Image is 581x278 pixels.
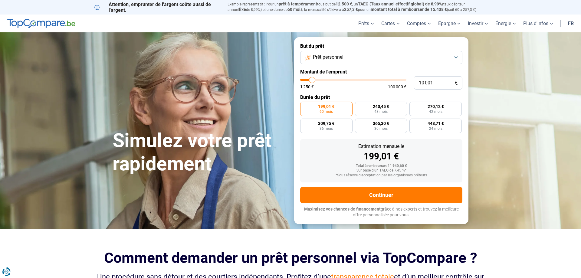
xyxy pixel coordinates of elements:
[373,121,389,126] span: 365,30 €
[313,54,343,61] span: Prêt personnel
[378,15,403,32] a: Cartes
[279,2,317,6] span: prêt à tempérament
[374,110,388,113] span: 48 mois
[464,15,492,32] a: Investir
[300,187,462,203] button: Continuer
[318,104,334,109] span: 199,01 €
[304,207,381,211] span: Maximisez vos chances de financement
[300,51,462,64] button: Prêt personnel
[300,206,462,218] p: grâce à nos experts et trouvez la meilleure offre personnalisée pour vous.
[305,168,458,173] div: Sur base d'un TAEG de 7,45 %*
[520,15,557,32] a: Plus d'infos
[228,2,487,12] p: Exemple représentatif : Pour un tous but de , un (taux débiteur annuel de 8,99%) et une durée de ...
[300,94,462,100] label: Durée du prêt
[492,15,520,32] a: Énergie
[358,2,442,6] span: TAEG (Taux annuel effectif global) de 8,99%
[344,7,358,12] span: 257,3 €
[355,15,378,32] a: Prêts
[429,127,442,130] span: 24 mois
[305,152,458,161] div: 199,01 €
[564,15,577,32] a: fr
[300,43,462,49] label: But du prêt
[428,121,444,126] span: 448,71 €
[455,80,458,86] span: €
[429,110,442,113] span: 42 mois
[239,7,246,12] span: fixe
[305,144,458,149] div: Estimation mensuelle
[371,7,447,12] span: montant total à rembourser de 15.438 €
[320,127,333,130] span: 36 mois
[305,164,458,168] div: Total à rembourser: 11 940,60 €
[428,104,444,109] span: 270,12 €
[287,7,303,12] span: 60 mois
[300,69,462,75] label: Montant de l'emprunt
[318,121,334,126] span: 309,75 €
[374,127,388,130] span: 30 mois
[94,250,487,266] h2: Comment demander un prêt personnel via TopCompare ?
[7,19,75,28] img: TopCompare
[113,129,287,176] h1: Simulez votre prêt rapidement
[403,15,435,32] a: Comptes
[300,85,314,89] span: 1 250 €
[305,173,458,178] div: *Sous réserve d'acceptation par les organismes prêteurs
[320,110,333,113] span: 60 mois
[336,2,352,6] span: 12.500 €
[94,2,220,13] p: Attention, emprunter de l'argent coûte aussi de l'argent.
[373,104,389,109] span: 240,45 €
[388,85,406,89] span: 100 000 €
[435,15,464,32] a: Épargne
